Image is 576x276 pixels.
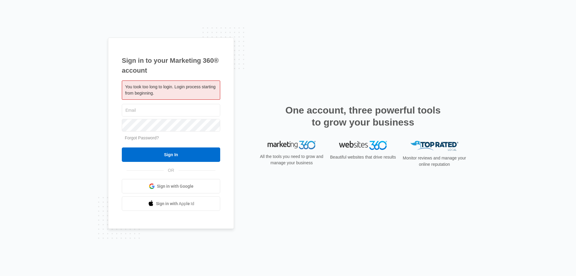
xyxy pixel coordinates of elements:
[329,154,397,160] p: Beautiful websites that drive results
[157,183,193,190] span: Sign in with Google
[122,147,220,162] input: Sign In
[283,104,442,128] h2: One account, three powerful tools to grow your business
[122,56,220,75] h1: Sign in to your Marketing 360® account
[401,155,468,168] p: Monitor reviews and manage your online reputation
[122,104,220,117] input: Email
[268,141,316,149] img: Marketing 360
[339,141,387,150] img: Websites 360
[164,167,178,174] span: OR
[156,201,194,207] span: Sign in with Apple Id
[258,153,325,166] p: All the tools you need to grow and manage your business
[410,141,458,151] img: Top Rated Local
[125,84,215,96] span: You took too long to login. Login process starting from beginning.
[122,179,220,193] a: Sign in with Google
[122,196,220,211] a: Sign in with Apple Id
[125,135,159,140] a: Forgot Password?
